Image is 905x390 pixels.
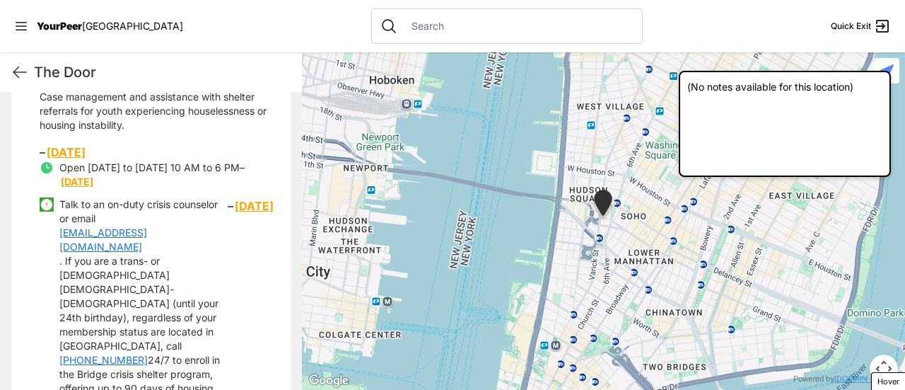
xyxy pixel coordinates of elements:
a: [PHONE_NUMBER] [59,353,148,367]
a: [EMAIL_ADDRESS][DOMAIN_NAME] [59,226,228,254]
p: – [59,161,274,189]
a: [DATE] [235,197,274,214]
h1: The Door [34,62,291,82]
a: [DATE] [61,176,93,188]
p: Case management and assistance with shelter referrals for youth experiencing houselessness or hou... [40,90,274,132]
div: (No notes available for this location) [679,71,891,177]
a: [DATE] [47,145,86,159]
a: Open this area in Google Maps (opens a new window) [305,372,352,390]
span: YourPeer [37,20,82,32]
span: Open [DATE] to [DATE] 10 AM to 6 PM [59,161,240,173]
span: [GEOGRAPHIC_DATA] [82,20,183,32]
div: Main Location, SoHo, DYCD Youth Drop-in Center [591,190,615,222]
span: Quick Exit [831,21,871,32]
input: Search [403,19,633,33]
a: [DOMAIN_NAME] [834,374,897,383]
button: Map camera controls [870,355,898,383]
div: Powered by [793,373,897,385]
img: Google [305,372,352,390]
a: Quick Exit [831,18,891,35]
a: YourPeer[GEOGRAPHIC_DATA] [37,22,183,30]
